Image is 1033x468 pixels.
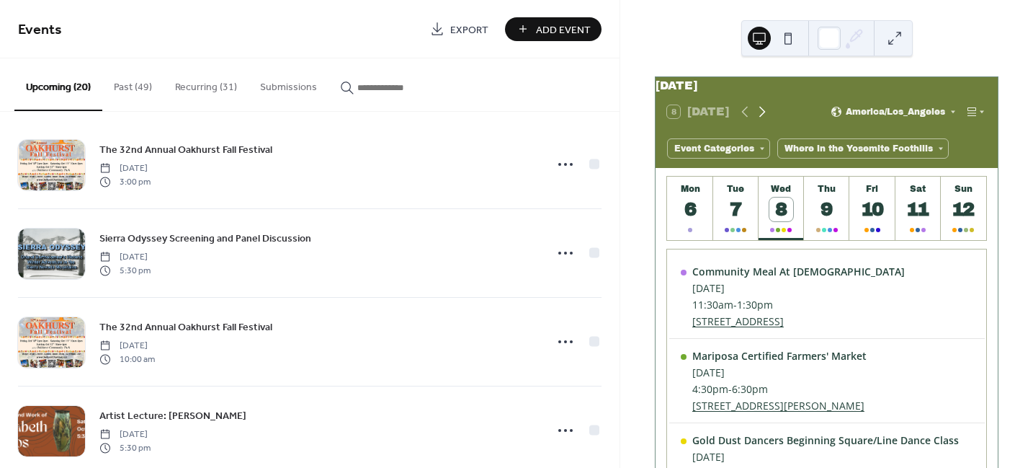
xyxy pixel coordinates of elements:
[692,399,867,412] a: [STREET_ADDRESS][PERSON_NAME]
[99,340,155,353] span: [DATE]
[692,366,867,379] div: [DATE]
[692,281,905,295] div: [DATE]
[692,450,959,464] div: [DATE]
[737,298,773,312] span: 1:30pm
[846,107,945,116] span: America/Los_Angeles
[99,264,151,277] span: 5:30 pm
[99,251,151,264] span: [DATE]
[99,231,311,247] span: Sierra Odyssey Screening and Panel Discussion
[724,198,748,221] div: 7
[861,198,885,221] div: 10
[945,184,982,194] div: Sun
[952,198,975,221] div: 12
[536,22,591,37] span: Add Event
[692,298,733,312] span: 11:30am
[99,409,246,424] span: Artist Lecture: [PERSON_NAME]
[99,319,272,335] a: The 32nd Annual Oakhurst Fall Festival
[763,184,800,194] div: Wed
[99,141,272,158] a: The 32nd Annual Oakhurst Fall Festival
[18,16,62,44] span: Events
[854,184,890,194] div: Fri
[99,353,155,366] span: 10:00 am
[667,177,712,240] button: Mon6
[99,428,151,441] span: [DATE]
[656,77,998,94] div: [DATE]
[906,198,930,221] div: 11
[679,198,702,221] div: 6
[804,177,849,240] button: Thu9
[808,184,845,194] div: Thu
[692,382,728,396] span: 4:30pm
[99,407,246,424] a: Artist Lecture: [PERSON_NAME]
[815,198,839,221] div: 9
[732,382,768,396] span: 6:30pm
[249,58,328,110] button: Submissions
[900,184,936,194] div: Sat
[849,177,895,240] button: Fri10
[164,58,249,110] button: Recurring (31)
[419,17,499,41] a: Export
[99,320,272,335] span: The 32nd Annual Oakhurst Fall Festival
[759,177,804,240] button: Wed8
[671,184,708,194] div: Mon
[728,382,732,396] span: -
[692,349,867,363] div: Mariposa Certified Farmers' Market
[941,177,986,240] button: Sun12
[733,298,737,312] span: -
[99,143,272,158] span: The 32nd Annual Oakhurst Fall Festival
[692,314,905,328] a: [STREET_ADDRESS]
[99,441,151,454] span: 5:30 pm
[99,175,151,188] span: 3:00 pm
[99,162,151,175] span: [DATE]
[769,198,793,221] div: 8
[99,230,311,247] a: Sierra Odyssey Screening and Panel Discussion
[14,58,102,111] button: Upcoming (20)
[692,265,905,278] div: Community Meal At [DEMOGRAPHIC_DATA]
[713,177,759,240] button: Tue7
[505,17,602,41] button: Add Event
[895,177,941,240] button: Sat11
[692,433,959,447] div: Gold Dust Dancers Beginning Square/Line Dance Class
[102,58,164,110] button: Past (49)
[717,184,754,194] div: Tue
[450,22,488,37] span: Export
